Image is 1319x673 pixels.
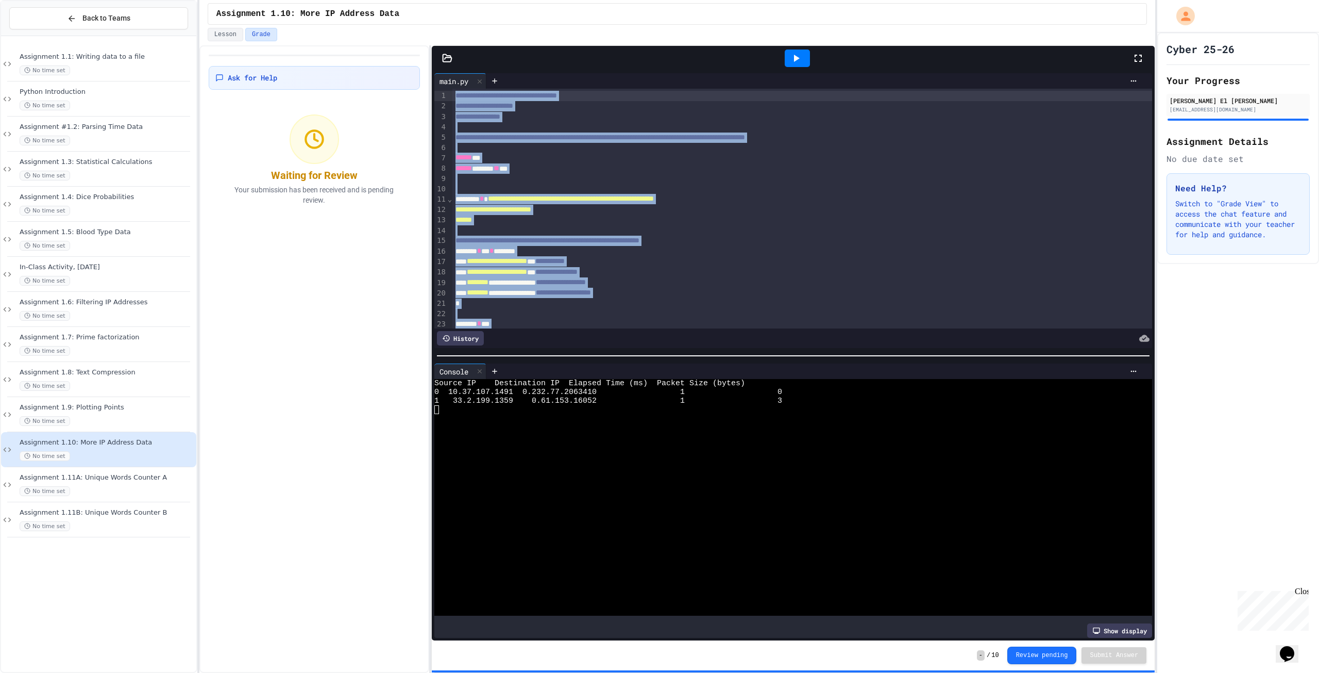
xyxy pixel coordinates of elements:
[434,122,447,133] div: 4
[447,195,452,203] span: Fold line
[434,226,447,236] div: 14
[20,193,194,202] span: Assignment 1.4: Dice Probabilities
[434,319,447,330] div: 23
[434,215,447,225] div: 13
[20,298,194,307] span: Assignment 1.6: Filtering IP Addresses
[434,299,447,309] div: 21
[20,521,70,531] span: No time set
[20,228,194,237] span: Assignment 1.5: Blood Type Data
[20,206,70,216] span: No time set
[1166,42,1235,56] h1: Cyber 25-26
[1087,623,1152,638] div: Show display
[245,28,277,41] button: Grade
[20,416,70,426] span: No time set
[20,171,70,180] span: No time set
[1090,651,1138,660] span: Submit Answer
[20,263,194,272] span: In-Class Activity, [DATE]
[434,309,447,319] div: 22
[82,13,130,24] span: Back to Teams
[434,247,447,257] div: 16
[20,381,70,391] span: No time set
[1166,134,1310,149] h2: Assignment Details
[208,28,243,41] button: Lesson
[434,153,447,163] div: 7
[1276,632,1309,663] iframe: chat widget
[434,364,486,379] div: Console
[20,508,194,517] span: Assignment 1.11B: Unique Words Counter B
[20,88,194,96] span: Python Introduction
[20,123,194,132] span: Assignment #1.2: Parsing Time Data
[434,205,447,215] div: 12
[434,91,447,101] div: 1
[228,73,277,83] span: Ask for Help
[1165,4,1197,28] div: My Account
[1081,647,1146,664] button: Submit Answer
[1170,96,1307,105] div: [PERSON_NAME] El [PERSON_NAME]
[437,331,484,346] div: History
[20,346,70,356] span: No time set
[434,397,782,405] span: 1 33.2.199.1359 0.61.153.16052 1 3
[434,101,447,111] div: 2
[1166,153,1310,165] div: No due date set
[434,267,447,277] div: 18
[20,158,194,167] span: Assignment 1.3: Statistical Calculations
[1175,199,1301,240] p: Switch to "Grade View" to access the chat feature and communicate with your teacher for help and ...
[4,4,71,65] div: Chat with us now!Close
[20,101,70,110] span: No time set
[991,651,999,660] span: 10
[434,379,745,388] span: Source IP Destination IP Elapsed Time (ms) Packet Size (bytes)
[434,73,486,89] div: main.py
[20,311,70,321] span: No time set
[1170,106,1307,113] div: [EMAIL_ADDRESS][DOMAIN_NAME]
[434,112,447,122] div: 3
[20,333,194,342] span: Assignment 1.7: Prime factorization
[20,403,194,412] span: Assignment 1.9: Plotting Points
[20,136,70,145] span: No time set
[20,473,194,482] span: Assignment 1.11A: Unique Words Counter A
[434,236,447,246] div: 15
[216,8,399,20] span: Assignment 1.10: More IP Address Data
[434,76,474,87] div: main.py
[434,194,447,205] div: 11
[222,185,407,205] p: Your submission has been received and is pending review.
[434,278,447,288] div: 19
[434,388,782,397] span: 0 10.37.107.1491 0.232.77.2063410 1 0
[20,438,194,447] span: Assignment 1.10: More IP Address Data
[271,168,358,183] div: Waiting for Review
[987,651,990,660] span: /
[20,65,70,75] span: No time set
[434,143,447,153] div: 6
[20,486,70,496] span: No time set
[434,366,474,377] div: Console
[1166,73,1310,88] h2: Your Progress
[977,650,985,661] span: -
[9,7,188,29] button: Back to Teams
[20,276,70,286] span: No time set
[20,451,70,461] span: No time set
[434,174,447,184] div: 9
[434,184,447,194] div: 10
[20,53,194,61] span: Assignment 1.1: Writing data to a file
[434,133,447,143] div: 5
[434,257,447,267] div: 17
[1007,647,1077,664] button: Review pending
[1233,587,1309,631] iframe: chat widget
[434,163,447,174] div: 8
[20,241,70,251] span: No time set
[1175,182,1301,194] h3: Need Help?
[434,288,447,299] div: 20
[20,368,194,377] span: Assignment 1.8: Text Compression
